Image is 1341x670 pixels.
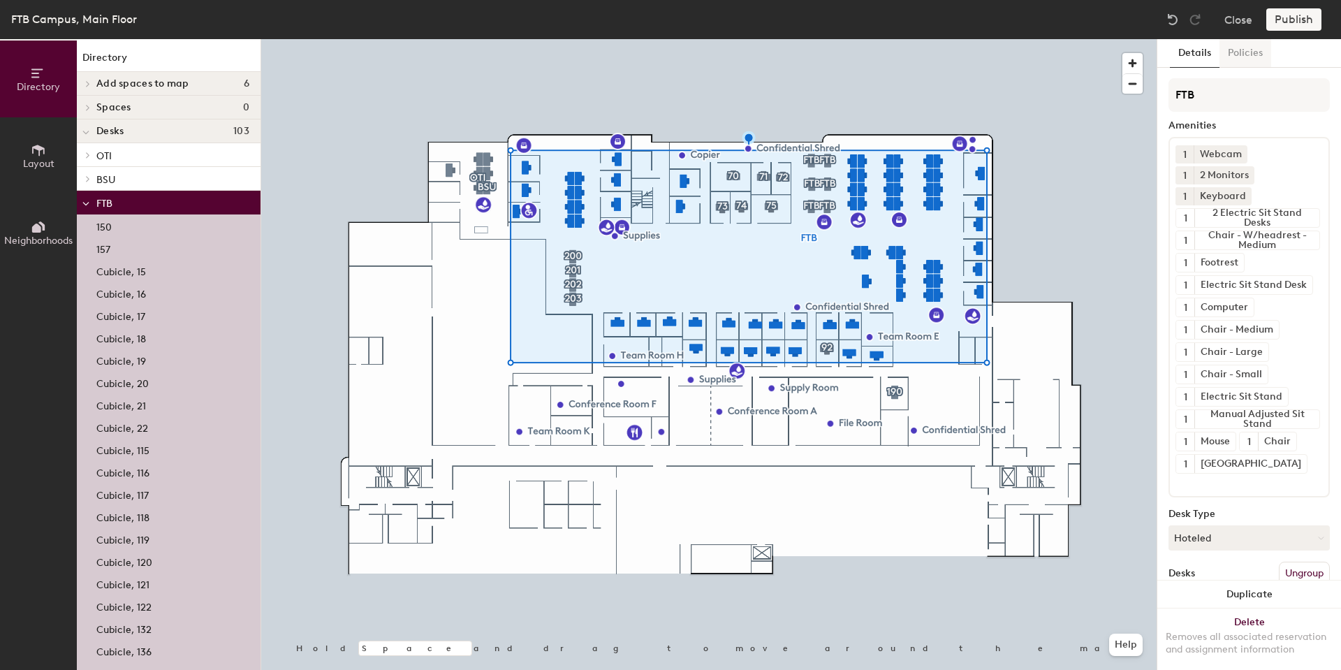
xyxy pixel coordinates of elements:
[96,198,112,210] span: FTB
[1184,211,1187,226] span: 1
[1184,345,1187,360] span: 1
[1184,412,1187,427] span: 1
[96,284,146,300] p: Cubicle, 16
[96,620,152,636] p: Cubicle, 132
[1176,321,1194,339] button: 1
[1170,39,1219,68] button: Details
[243,102,249,113] span: 0
[1194,145,1247,163] div: Webcam
[96,418,148,435] p: Cubicle, 22
[244,78,249,89] span: 6
[77,50,261,72] h1: Directory
[96,463,149,479] p: Cubicle, 116
[96,240,110,256] p: 157
[96,351,146,367] p: Cubicle, 19
[1176,298,1194,316] button: 1
[1184,390,1187,405] span: 1
[96,126,124,137] span: Desks
[96,441,149,457] p: Cubicle, 115
[1176,343,1194,361] button: 1
[1194,410,1319,428] div: Manual Adjusted Sit Stand
[96,508,149,524] p: Cubicle, 118
[1176,388,1194,406] button: 1
[1176,276,1194,294] button: 1
[96,396,146,412] p: Cubicle, 21
[96,642,152,658] p: Cubicle, 136
[1194,276,1312,294] div: Electric Sit Stand Desk
[11,10,137,28] div: FTB Campus, Main Floor
[1194,187,1252,205] div: Keyboard
[1194,298,1254,316] div: Computer
[1194,343,1268,361] div: Chair - Large
[17,81,60,93] span: Directory
[1168,120,1330,131] div: Amenities
[1166,631,1333,656] div: Removes all associated reservation and assignment information
[1109,634,1143,656] button: Help
[233,126,249,137] span: 103
[96,217,112,233] p: 150
[1194,254,1244,272] div: Footrest
[1168,525,1330,551] button: Hoteled
[1194,231,1319,249] div: Chair - W/headrest - Medium
[1194,388,1288,406] div: Electric Sit Stand
[1183,168,1187,183] span: 1
[1188,13,1202,27] img: Redo
[96,78,189,89] span: Add spaces to map
[1184,300,1187,315] span: 1
[1184,435,1187,449] span: 1
[1176,432,1194,451] button: 1
[1175,145,1194,163] button: 1
[1168,568,1195,579] div: Desks
[1247,435,1251,449] span: 1
[1194,432,1236,451] div: Mouse
[1168,509,1330,520] div: Desk Type
[1194,166,1254,184] div: 2 Monitors
[1184,233,1187,248] span: 1
[1184,457,1187,472] span: 1
[96,530,149,546] p: Cubicle, 119
[1194,209,1319,227] div: 2 Electric Sit Stand Desks
[1224,8,1252,31] button: Close
[96,150,112,162] span: OTI
[1176,254,1194,272] button: 1
[1184,278,1187,293] span: 1
[1219,39,1271,68] button: Policies
[1184,323,1187,337] span: 1
[1183,189,1187,204] span: 1
[1176,209,1194,227] button: 1
[1194,455,1307,473] div: [GEOGRAPHIC_DATA]
[96,374,149,390] p: Cubicle, 20
[1176,365,1194,384] button: 1
[1157,581,1341,609] button: Duplicate
[1184,367,1187,382] span: 1
[96,262,146,278] p: Cubicle, 15
[96,329,146,345] p: Cubicle, 18
[96,597,152,613] p: Cubicle, 122
[1157,609,1341,670] button: DeleteRemoves all associated reservation and assignment information
[1194,321,1279,339] div: Chair - Medium
[1183,147,1187,162] span: 1
[96,307,145,323] p: Cubicle, 17
[1175,187,1194,205] button: 1
[1194,365,1268,384] div: Chair - Small
[1279,562,1330,585] button: Ungroup
[23,158,54,170] span: Layout
[96,575,149,591] p: Cubicle, 121
[1175,166,1194,184] button: 1
[96,102,131,113] span: Spaces
[1176,231,1194,249] button: 1
[96,174,115,186] span: BSU
[1258,432,1296,451] div: Chair
[1176,410,1194,428] button: 1
[1176,455,1194,473] button: 1
[1184,256,1187,270] span: 1
[4,235,73,247] span: Neighborhoods
[1166,13,1180,27] img: Undo
[96,553,152,569] p: Cubicle, 120
[1240,432,1258,451] button: 1
[96,486,149,502] p: Cubicle, 117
